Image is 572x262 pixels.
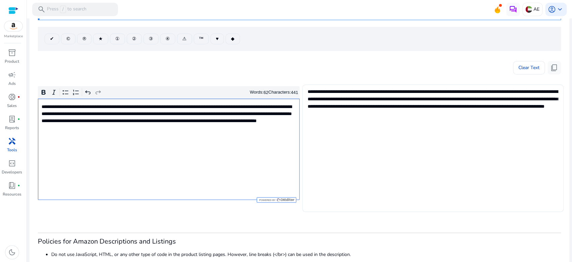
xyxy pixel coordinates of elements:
[250,88,298,97] div: Words: Characters:
[291,90,298,95] label: 441
[8,49,16,57] span: inventory_2
[518,61,539,74] span: Clear Text
[110,34,125,44] button: ①
[8,181,16,190] span: book_4
[50,35,54,42] span: ✔
[160,34,175,44] button: ④
[17,96,20,98] span: fiber_manual_record
[8,137,16,145] span: handyman
[5,125,19,131] p: Reports
[7,103,17,109] p: Sales
[66,35,70,42] span: ©
[38,99,300,200] div: Rich Text Editor. Editing area: main. Press Alt+0 for help.
[8,93,16,101] span: donut_small
[5,58,19,64] p: Product
[132,35,136,42] span: ②
[38,5,46,13] span: search
[194,34,209,44] button: ™
[8,115,16,123] span: lab_profile
[548,5,556,13] span: account_circle
[8,81,16,87] p: Ads
[45,34,59,44] button: ✔
[17,118,20,120] span: fiber_manual_record
[4,34,23,39] p: Marketplace
[38,86,300,99] div: Editor toolbar
[60,6,66,13] span: /
[226,34,240,44] button: ◆
[2,169,22,175] p: Developers
[115,35,120,42] span: ①
[149,35,153,42] span: ③
[93,34,108,44] button: ★
[263,90,268,95] label: 62
[127,34,142,44] button: ②
[166,35,170,42] span: ④
[17,184,20,187] span: fiber_manual_record
[51,251,561,258] li: Do not use JavaScript, HTML, or any other type of code in the product listing pages. However, lin...
[556,5,564,13] span: keyboard_arrow_down
[61,34,75,44] button: ©
[177,34,192,44] button: ⚠
[8,248,16,256] span: dark_mode
[82,35,86,42] span: ®
[8,159,16,167] span: code_blocks
[216,35,218,42] span: ♥
[4,21,22,31] img: amazon.svg
[47,6,86,13] p: Press to search
[3,191,21,197] p: Resources
[550,64,558,72] span: content_copy
[210,34,224,44] button: ♥
[77,34,91,44] button: ®
[258,199,275,202] span: Powered by
[143,34,158,44] button: ③
[231,35,235,42] span: ◆
[548,61,561,74] button: content_copy
[38,238,561,246] h3: Policies for Amazon Descriptions and Listings
[525,6,532,13] img: ae.svg
[199,35,203,42] span: ™
[8,71,16,79] span: campaign
[99,35,103,42] span: ★
[533,3,539,15] p: AE
[182,35,187,42] span: ⚠
[7,147,17,153] p: Tools
[513,61,545,74] button: Clear Text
